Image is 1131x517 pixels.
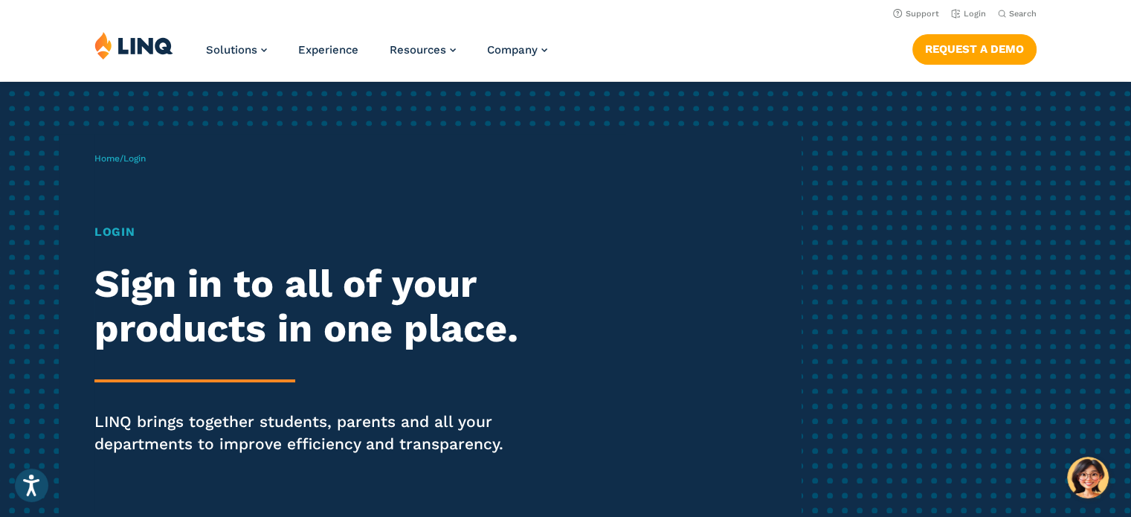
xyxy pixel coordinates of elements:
[487,43,538,57] span: Company
[123,153,146,164] span: Login
[912,34,1037,64] a: Request a Demo
[206,31,547,80] nav: Primary Navigation
[998,8,1037,19] button: Open Search Bar
[206,43,257,57] span: Solutions
[951,9,986,19] a: Login
[94,153,120,164] a: Home
[912,31,1037,64] nav: Button Navigation
[94,31,173,60] img: LINQ | K‑12 Software
[298,43,358,57] a: Experience
[1067,457,1109,498] button: Hello, have a question? Let’s chat.
[94,262,530,351] h2: Sign in to all of your products in one place.
[94,153,146,164] span: /
[487,43,547,57] a: Company
[390,43,446,57] span: Resources
[94,411,530,455] p: LINQ brings together students, parents and all your departments to improve efficiency and transpa...
[1009,9,1037,19] span: Search
[206,43,267,57] a: Solutions
[94,223,530,241] h1: Login
[390,43,456,57] a: Resources
[893,9,939,19] a: Support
